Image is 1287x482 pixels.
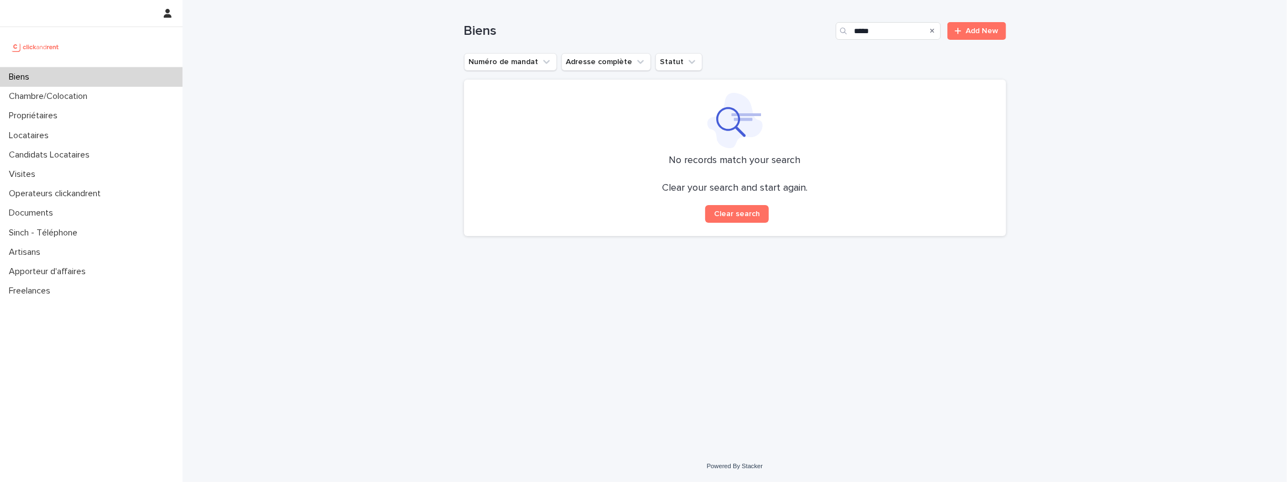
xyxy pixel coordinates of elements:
[561,53,651,71] button: Adresse complète
[4,130,58,141] p: Locataires
[9,36,62,58] img: UCB0brd3T0yccxBKYDjQ
[4,266,95,277] p: Apporteur d'affaires
[966,27,999,35] span: Add New
[4,247,49,258] p: Artisans
[705,205,769,223] button: Clear search
[464,23,832,39] h1: Biens
[4,228,86,238] p: Sinch - Téléphone
[4,208,62,218] p: Documents
[4,111,66,121] p: Propriétaires
[464,53,557,71] button: Numéro de mandat
[4,286,59,296] p: Freelances
[655,53,702,71] button: Statut
[707,463,763,469] a: Powered By Stacker
[4,169,44,180] p: Visites
[836,22,941,40] input: Search
[4,188,110,199] p: Operateurs clickandrent
[477,155,993,167] p: No records match your search
[662,182,807,195] p: Clear your search and start again.
[4,72,38,82] p: Biens
[947,22,1005,40] a: Add New
[714,210,760,218] span: Clear search
[4,150,98,160] p: Candidats Locataires
[4,91,96,102] p: Chambre/Colocation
